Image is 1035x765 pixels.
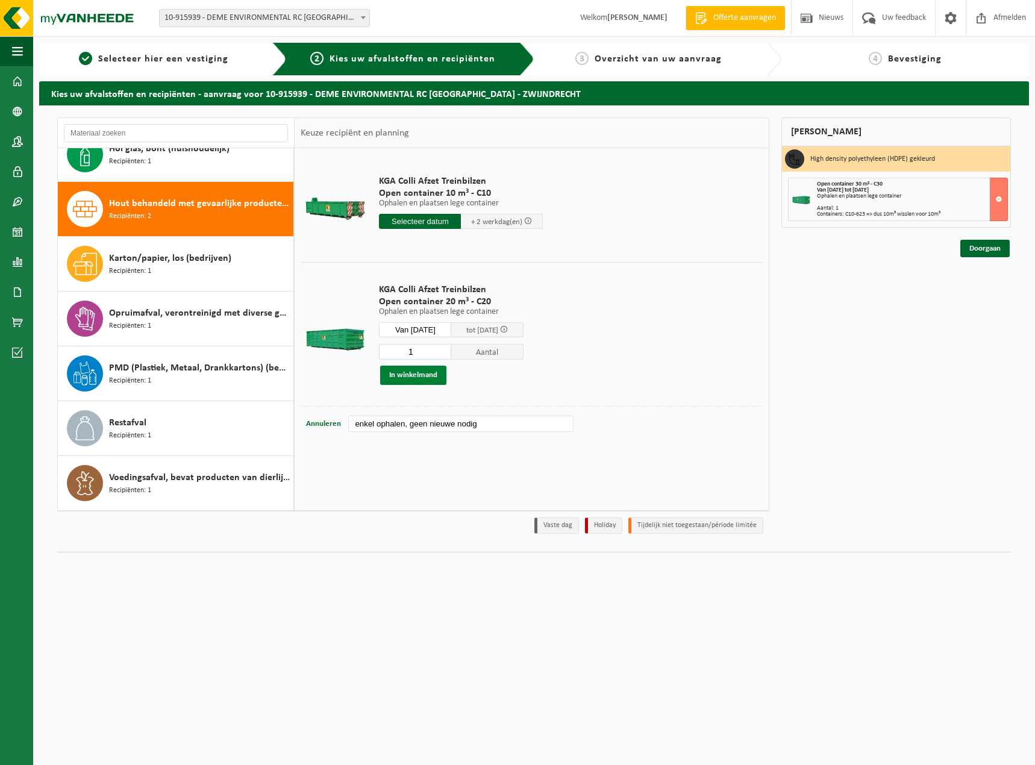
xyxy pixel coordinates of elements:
[348,416,573,432] input: bv. C10-005
[310,52,324,65] span: 2
[45,52,263,66] a: 1Selecteer hier een vestiging
[817,187,869,193] strong: Van [DATE] tot [DATE]
[98,54,228,64] span: Selecteer hier een vestiging
[379,199,543,208] p: Ophalen en plaatsen lege container
[330,54,495,64] span: Kies uw afvalstoffen en recipiënten
[960,240,1010,257] a: Doorgaan
[817,181,883,187] span: Open container 30 m³ - C30
[160,10,369,27] span: 10-915939 - DEME ENVIRONMENTAL RC ANTWERPEN - ZWIJNDRECHT
[109,430,151,442] span: Recipiënten: 1
[109,156,151,167] span: Recipiënten: 1
[628,517,763,534] li: Tijdelijk niet toegestaan/période limitée
[58,237,294,292] button: Karton/papier, los (bedrijven) Recipiënten: 1
[471,218,522,226] span: + 2 werkdag(en)
[58,292,294,346] button: Opruimafval, verontreinigd met diverse gevaarlijke afvalstoffen Recipiënten: 1
[58,127,294,182] button: Hol glas, bont (huishoudelijk) Recipiënten: 1
[159,9,370,27] span: 10-915939 - DEME ENVIRONMENTAL RC ANTWERPEN - ZWIJNDRECHT
[379,284,524,296] span: KGA Colli Afzet Treinbilzen
[58,456,294,510] button: Voedingsafval, bevat producten van dierlijke oorsprong, onverpakt, categorie 3 Recipiënten: 1
[379,296,524,308] span: Open container 20 m³ - C20
[109,266,151,277] span: Recipiënten: 1
[109,306,290,320] span: Opruimafval, verontreinigd met diverse gevaarlijke afvalstoffen
[380,366,446,385] button: In winkelmand
[109,320,151,332] span: Recipiënten: 1
[451,344,524,360] span: Aantal
[710,12,779,24] span: Offerte aanvragen
[607,13,668,22] strong: [PERSON_NAME]
[379,175,543,187] span: KGA Colli Afzet Treinbilzen
[585,517,622,534] li: Holiday
[79,52,92,65] span: 1
[109,251,231,266] span: Karton/papier, los (bedrijven)
[109,416,146,430] span: Restafval
[686,6,785,30] a: Offerte aanvragen
[534,517,579,534] li: Vaste dag
[817,211,1007,217] div: Containers: C10-623 => dus 10m³ wisslen voor 10m³
[305,416,342,432] button: Annuleren
[109,470,290,485] span: Voedingsafval, bevat producten van dierlijke oorsprong, onverpakt, categorie 3
[869,52,882,65] span: 4
[295,118,415,148] div: Keuze recipiënt en planning
[109,485,151,496] span: Recipiënten: 1
[306,420,341,428] span: Annuleren
[810,149,935,169] h3: High density polyethyleen (HDPE) gekleurd
[888,54,942,64] span: Bevestiging
[109,361,290,375] span: PMD (Plastiek, Metaal, Drankkartons) (bedrijven)
[58,346,294,401] button: PMD (Plastiek, Metaal, Drankkartons) (bedrijven) Recipiënten: 1
[109,375,151,387] span: Recipiënten: 1
[379,308,524,316] p: Ophalen en plaatsen lege container
[64,124,288,142] input: Materiaal zoeken
[109,211,151,222] span: Recipiënten: 2
[109,196,290,211] span: Hout behandeld met gevaarlijke producten (C), treinbilzen
[466,326,498,334] span: tot [DATE]
[58,182,294,237] button: Hout behandeld met gevaarlijke producten (C), treinbilzen Recipiënten: 2
[575,52,589,65] span: 3
[817,205,1007,211] div: Aantal: 1
[595,54,722,64] span: Overzicht van uw aanvraag
[781,117,1011,146] div: [PERSON_NAME]
[379,322,451,337] input: Selecteer datum
[379,214,461,229] input: Selecteer datum
[39,81,1029,105] h2: Kies uw afvalstoffen en recipiënten - aanvraag voor 10-915939 - DEME ENVIRONMENTAL RC [GEOGRAPHIC...
[109,142,230,156] span: Hol glas, bont (huishoudelijk)
[379,187,543,199] span: Open container 10 m³ - C10
[58,401,294,456] button: Restafval Recipiënten: 1
[817,193,1007,199] div: Ophalen en plaatsen lege container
